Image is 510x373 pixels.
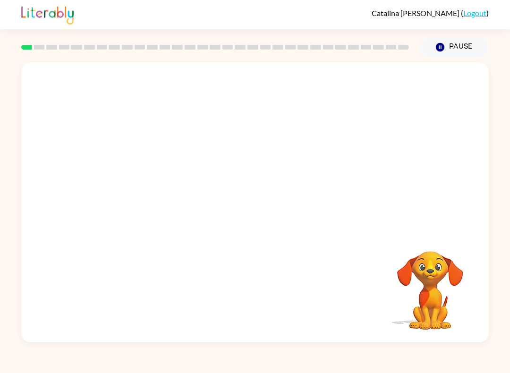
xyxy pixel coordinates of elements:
[372,8,489,17] div: ( )
[420,36,489,58] button: Pause
[372,8,461,17] span: Catalina [PERSON_NAME]
[383,237,477,331] video: Your browser must support playing .mp4 files to use Literably. Please try using another browser.
[463,8,486,17] a: Logout
[21,4,74,25] img: Literably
